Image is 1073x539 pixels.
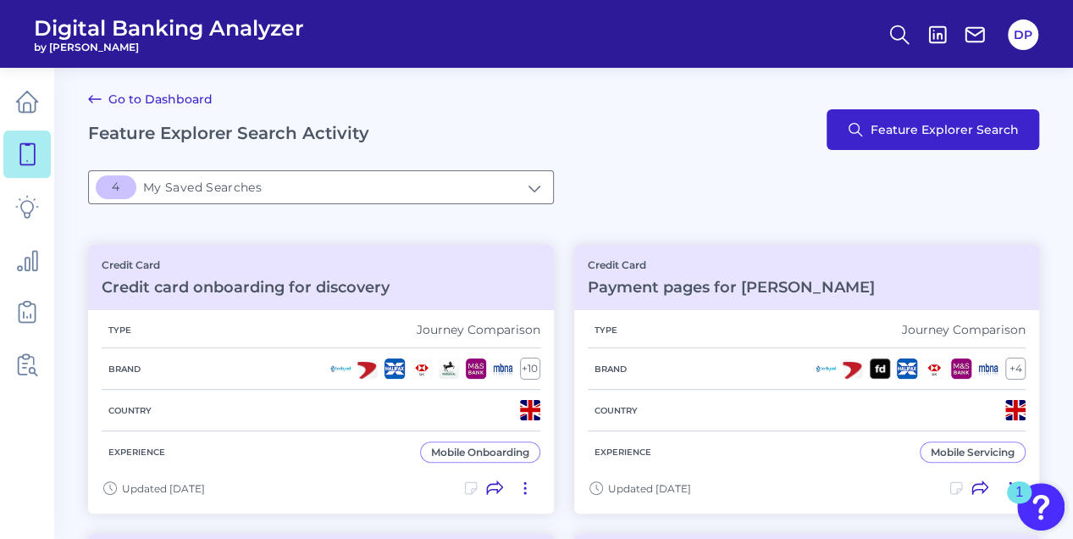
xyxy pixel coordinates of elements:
span: Updated [DATE] [608,482,691,495]
div: Mobile Servicing [931,446,1015,458]
h5: Brand [102,364,147,375]
h5: Type [102,325,138,336]
div: Journey Comparison [417,322,540,337]
p: Credit Card [102,258,390,271]
button: Feature Explorer Search [827,109,1039,150]
div: Mobile Onboarding [431,446,529,458]
button: DP [1008,19,1038,50]
a: Go to Dashboard [88,89,213,109]
h5: Brand [588,364,633,375]
h5: Country [588,405,644,416]
h5: Experience [102,447,172,458]
div: + 10 [520,358,540,380]
h5: Country [102,405,158,416]
h3: Credit card onboarding for discovery [102,278,390,297]
span: by [PERSON_NAME] [34,41,304,53]
span: Digital Banking Analyzer [34,15,304,41]
h3: Payment pages for [PERSON_NAME] [588,278,875,297]
a: Credit CardCredit card onboarding for discoveryTypeJourney ComparisonBrand+10CountryExperienceMob... [88,245,554,514]
div: + 4 [1005,358,1026,380]
a: Credit CardPayment pages for [PERSON_NAME]TypeJourney ComparisonBrand+4CountryExperienceMobile Se... [574,245,1040,514]
p: Credit Card [588,258,875,271]
span: Updated [DATE] [122,482,205,495]
button: Open Resource Center, 1 new notification [1017,483,1065,531]
h5: Type [588,325,624,336]
div: Journey Comparison [902,322,1026,337]
div: 1 [1015,492,1023,514]
span: Feature Explorer Search [871,123,1019,136]
h2: Feature Explorer Search Activity [88,123,369,143]
h5: Experience [588,447,658,458]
